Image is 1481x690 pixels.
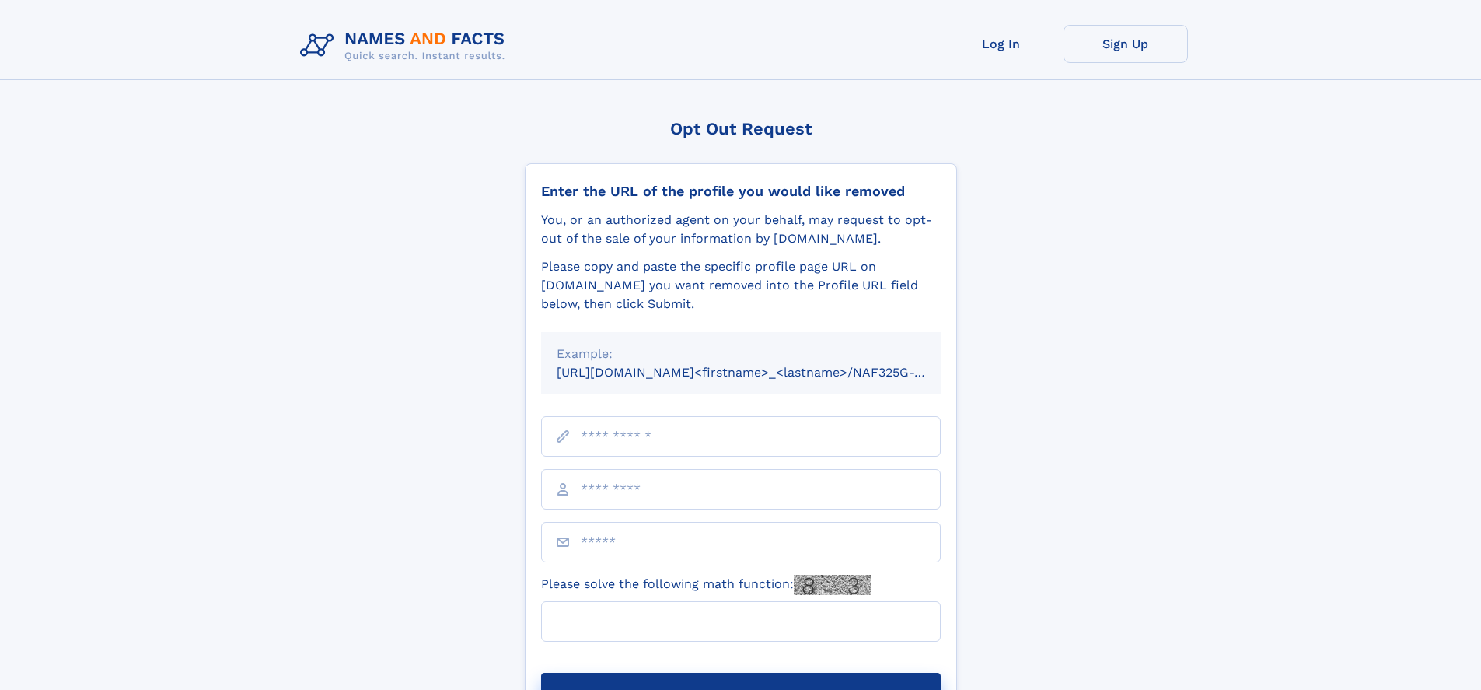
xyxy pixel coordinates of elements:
[525,119,957,138] div: Opt Out Request
[541,257,941,313] div: Please copy and paste the specific profile page URL on [DOMAIN_NAME] you want removed into the Pr...
[541,575,871,595] label: Please solve the following math function:
[541,211,941,248] div: You, or an authorized agent on your behalf, may request to opt-out of the sale of your informatio...
[1064,25,1188,63] a: Sign Up
[294,25,518,67] img: Logo Names and Facts
[557,345,925,363] div: Example:
[557,365,970,380] small: [URL][DOMAIN_NAME]<firstname>_<lastname>/NAF325G-xxxxxxxx
[541,183,941,200] div: Enter the URL of the profile you would like removed
[939,25,1064,63] a: Log In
